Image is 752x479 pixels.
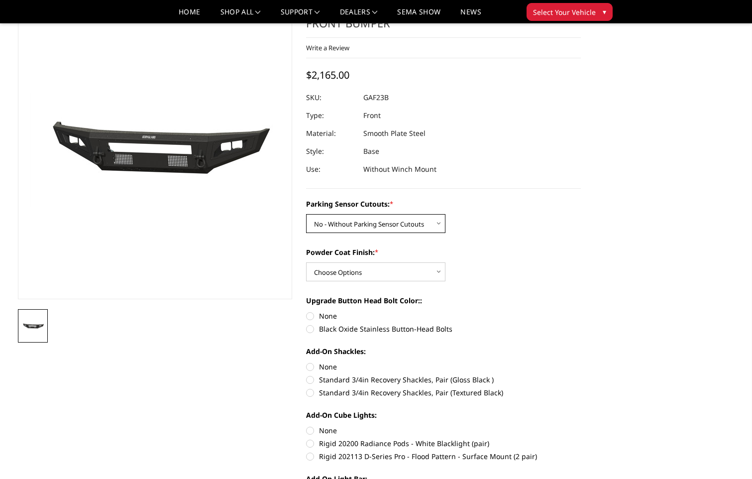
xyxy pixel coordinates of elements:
[702,431,752,479] iframe: Chat Widget
[306,107,356,124] dt: Type:
[306,311,581,321] label: None
[533,7,596,17] span: Select Your Vehicle
[306,160,356,178] dt: Use:
[363,107,381,124] dd: Front
[306,410,581,420] label: Add-On Cube Lights:
[179,8,200,23] a: Home
[306,247,581,257] label: Powder Coat Finish:
[306,43,349,52] a: Write a Review
[306,89,356,107] dt: SKU:
[460,8,481,23] a: News
[306,438,581,449] label: Rigid 20200 Radiance Pods - White Blacklight (pair)
[306,124,356,142] dt: Material:
[603,6,606,17] span: ▾
[18,0,293,299] a: 2023-2025 Ford F250-350 - A2L Series - Base Front Bumper
[306,346,581,357] label: Add-On Shackles:
[306,451,581,462] label: Rigid 202113 D-Series Pro - Flood Pattern - Surface Mount (2 pair)
[21,321,45,332] img: 2023-2025 Ford F250-350 - A2L Series - Base Front Bumper
[306,324,581,334] label: Black Oxide Stainless Button-Head Bolts
[306,68,349,82] span: $2,165.00
[306,374,581,385] label: Standard 3/4in Recovery Shackles, Pair (Gloss Black )
[397,8,440,23] a: SEMA Show
[363,89,389,107] dd: GAF23B
[306,361,581,372] label: None
[363,142,379,160] dd: Base
[363,124,426,142] dd: Smooth Plate Steel
[306,199,581,209] label: Parking Sensor Cutouts:
[281,8,320,23] a: Support
[220,8,261,23] a: shop all
[306,387,581,398] label: Standard 3/4in Recovery Shackles, Pair (Textured Black)
[306,425,581,436] label: None
[527,3,613,21] button: Select Your Vehicle
[340,8,378,23] a: Dealers
[306,142,356,160] dt: Style:
[363,160,436,178] dd: Without Winch Mount
[306,295,581,306] label: Upgrade Button Head Bolt Color::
